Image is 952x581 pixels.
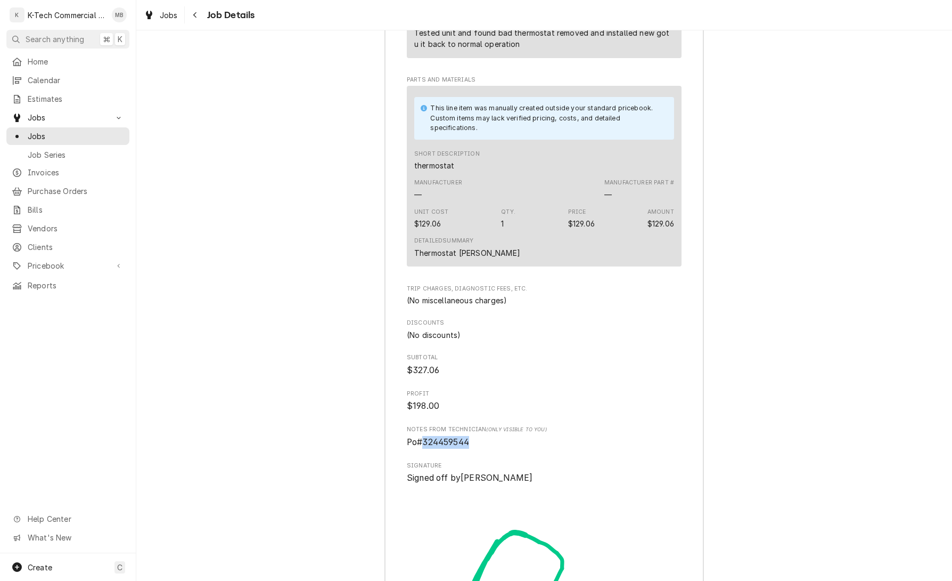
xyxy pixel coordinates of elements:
[501,218,504,229] div: Quantity
[568,208,586,216] div: Price
[6,164,129,181] a: Invoices
[28,260,108,271] span: Pricebook
[28,167,124,178] span: Invoices
[28,513,123,524] span: Help Center
[28,185,124,197] span: Purchase Orders
[414,179,462,200] div: Manufacturer
[10,7,24,22] div: K
[6,53,129,70] a: Home
[28,280,124,291] span: Reports
[112,7,127,22] div: MB
[501,208,515,229] div: Quantity
[187,6,204,23] button: Navigate back
[407,295,682,306] div: Trip Charges, Diagnostic Fees, etc. List
[501,208,515,216] div: Qty.
[28,149,124,160] span: Job Series
[28,131,124,142] span: Jobs
[407,425,682,434] span: Notes from Technician
[414,189,422,200] div: Manufacturer
[6,71,129,89] a: Calendar
[407,329,682,341] div: Discounts List
[604,179,674,200] div: Part Number
[414,208,448,229] div: Cost
[139,6,182,24] a: Jobs
[6,257,129,275] a: Go to Pricebook
[414,150,480,158] div: Short Description
[6,201,129,219] a: Bills
[407,86,682,271] div: Parts and Materials List
[407,353,682,376] div: Subtotal
[204,8,255,22] span: Job Details
[407,400,682,413] span: Profit
[407,319,682,340] div: Discounts
[407,425,682,448] div: [object Object]
[28,75,124,86] span: Calendar
[604,179,674,187] div: Manufacturer Part #
[430,103,663,133] div: This line item was manually created outside your standard pricebook. Custom items may lack verifi...
[407,365,439,375] span: $327.06
[103,34,110,45] span: ⌘
[604,189,612,200] div: Part Number
[407,462,682,470] span: Signature
[414,208,448,216] div: Unit Cost
[6,127,129,145] a: Jobs
[6,182,129,200] a: Purchase Orders
[118,34,122,45] span: K
[6,277,129,294] a: Reports
[647,208,674,229] div: Amount
[414,27,674,50] div: Tested unit and found bad thermostat removed and installed new got u it back to normal operation
[6,220,129,237] a: Vendors
[414,179,462,187] div: Manufacturer
[407,353,682,362] span: Subtotal
[407,319,682,327] span: Discounts
[6,109,129,126] a: Go to Jobs
[407,472,682,485] span: Signed Off By
[414,237,473,245] div: Detailed Summary
[28,112,108,123] span: Jobs
[407,76,682,84] span: Parts and Materials
[6,510,129,528] a: Go to Help Center
[28,204,124,215] span: Bills
[647,208,674,216] div: Amount
[6,90,129,108] a: Estimates
[414,218,441,229] div: Cost
[486,426,546,432] span: (Only Visible to You)
[28,223,124,234] span: Vendors
[6,30,129,49] button: Search anything⌘K
[407,285,682,306] div: Trip Charges, Diagnostic Fees, etc.
[28,532,123,543] span: What's New
[407,437,469,447] span: Po#324459544
[6,146,129,164] a: Job Series
[28,241,124,253] span: Clients
[26,34,84,45] span: Search anything
[407,401,439,411] span: $198.00
[407,76,682,271] div: Parts and Materials
[407,436,682,449] span: [object Object]
[117,562,122,573] span: C
[28,563,52,572] span: Create
[407,364,682,377] span: Subtotal
[28,10,106,21] div: K-Tech Commercial Kitchen Repair & Maintenance
[6,529,129,546] a: Go to What's New
[414,150,480,171] div: Short Description
[568,208,595,229] div: Price
[112,7,127,22] div: Mehdi Bazidane's Avatar
[407,285,682,293] span: Trip Charges, Diagnostic Fees, etc.
[160,10,178,21] span: Jobs
[6,238,129,256] a: Clients
[28,56,124,67] span: Home
[28,93,124,104] span: Estimates
[647,218,674,229] div: Amount
[568,218,595,229] div: Price
[407,390,682,413] div: Profit
[407,86,682,267] div: Line Item
[407,390,682,398] span: Profit
[414,160,455,171] div: Short Description
[414,247,520,259] div: Thermostat [PERSON_NAME]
